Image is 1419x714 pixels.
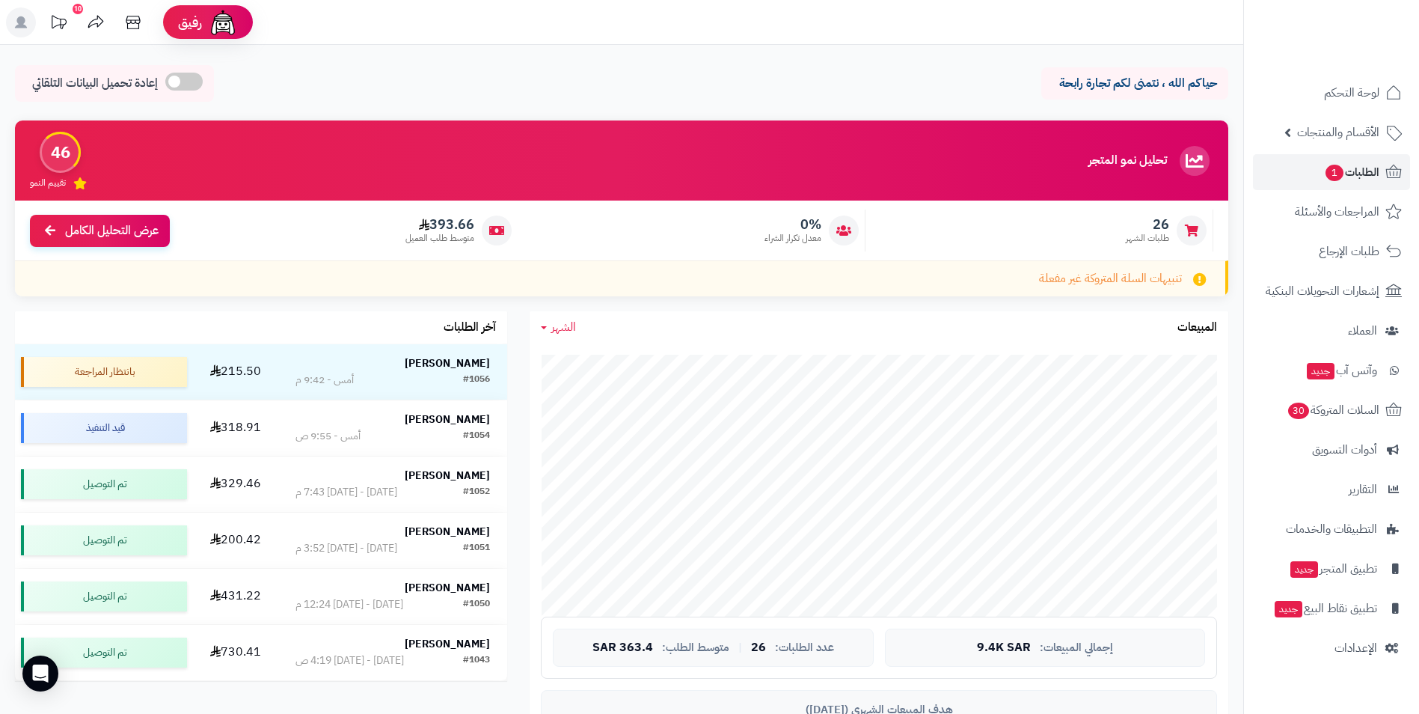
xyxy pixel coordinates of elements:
div: #1056 [463,373,490,388]
span: 26 [751,641,766,655]
td: 215.50 [193,344,278,400]
span: الأقسام والمنتجات [1297,122,1379,143]
span: 363.4 SAR [592,641,653,655]
span: 0% [764,216,821,233]
span: العملاء [1348,320,1377,341]
p: حياكم الله ، نتمنى لكم تجارة رابحة [1052,75,1217,92]
a: التطبيقات والخدمات [1253,511,1410,547]
div: #1050 [463,597,490,612]
div: #1054 [463,429,490,444]
span: متوسط الطلب: [662,641,729,654]
a: الشهر [541,319,576,336]
span: 26 [1126,216,1169,233]
div: بانتظار المراجعة [21,357,187,387]
span: 393.66 [405,216,474,233]
a: تحديثات المنصة [40,7,77,41]
div: أمس - 9:42 م [295,373,354,388]
div: قيد التنفيذ [21,413,187,443]
div: #1043 [463,653,490,668]
span: متوسط طلب العميل [405,232,474,245]
span: الإعدادات [1334,638,1377,659]
a: التقارير [1253,472,1410,507]
td: 329.46 [193,457,278,512]
div: Open Intercom Messenger [22,656,58,692]
div: [DATE] - [DATE] 12:24 م [295,597,403,612]
span: طلبات الإرجاع [1319,241,1379,262]
a: الطلبات1 [1253,154,1410,190]
span: رفيق [178,13,202,31]
span: جديد [1275,601,1302,617]
a: تطبيق المتجرجديد [1253,551,1410,587]
span: أدوات التسويق [1312,439,1377,460]
span: المراجعات والأسئلة [1295,201,1379,222]
span: تنبيهات السلة المتروكة غير مفعلة [1039,270,1182,287]
img: ai-face.png [208,7,238,37]
span: السلات المتروكة [1287,400,1379,421]
span: لوحة التحكم [1324,82,1379,103]
td: 730.41 [193,625,278,680]
strong: [PERSON_NAME] [405,636,490,652]
span: الطلبات [1324,162,1379,183]
span: تقييم النمو [30,177,66,189]
strong: [PERSON_NAME] [405,468,490,483]
td: 318.91 [193,400,278,456]
span: معدل تكرار الشراء [764,232,821,245]
span: 9.4K SAR [977,641,1031,655]
a: العملاء [1253,313,1410,349]
div: تم التوصيل [21,638,187,668]
span: إعادة تحميل البيانات التلقائي [32,75,158,92]
a: وآتس آبجديد [1253,353,1410,388]
div: تم التوصيل [21,582,187,611]
h3: المبيعات [1177,321,1217,335]
div: أمس - 9:55 ص [295,429,361,444]
span: 1 [1325,165,1344,182]
span: التطبيقات والخدمات [1286,519,1377,540]
span: طلبات الشهر [1126,232,1169,245]
span: | [738,642,742,653]
span: الشهر [551,318,576,336]
h3: تحليل نمو المتجر [1088,154,1167,168]
div: [DATE] - [DATE] 3:52 م [295,541,397,556]
span: إشعارات التحويلات البنكية [1266,281,1379,302]
span: عدد الطلبات: [775,641,834,654]
span: 30 [1288,403,1310,420]
strong: [PERSON_NAME] [405,412,490,427]
a: طلبات الإرجاع [1253,234,1410,269]
span: وآتس آب [1305,360,1377,381]
a: عرض التحليل الكامل [30,215,170,247]
a: الإعدادات [1253,630,1410,666]
a: تطبيق نقاط البيعجديد [1253,591,1410,626]
span: التقارير [1349,479,1377,500]
div: [DATE] - [DATE] 4:19 ص [295,653,404,668]
img: logo-2.png [1317,34,1405,65]
div: #1052 [463,485,490,500]
div: 10 [73,4,83,14]
div: تم التوصيل [21,469,187,499]
span: جديد [1307,363,1334,379]
div: #1051 [463,541,490,556]
td: 200.42 [193,513,278,568]
span: تطبيق المتجر [1289,558,1377,579]
a: إشعارات التحويلات البنكية [1253,273,1410,309]
span: إجمالي المبيعات: [1040,641,1113,654]
a: أدوات التسويق [1253,432,1410,468]
a: المراجعات والأسئلة [1253,194,1410,230]
td: 431.22 [193,569,278,624]
h3: آخر الطلبات [444,321,496,335]
div: [DATE] - [DATE] 7:43 م [295,485,397,500]
span: عرض التحليل الكامل [65,222,159,239]
span: تطبيق نقاط البيع [1273,598,1377,619]
a: السلات المتروكة30 [1253,392,1410,428]
div: تم التوصيل [21,525,187,555]
a: لوحة التحكم [1253,75,1410,111]
strong: [PERSON_NAME] [405,580,490,596]
span: جديد [1290,561,1318,578]
strong: [PERSON_NAME] [405,356,490,371]
strong: [PERSON_NAME] [405,524,490,540]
